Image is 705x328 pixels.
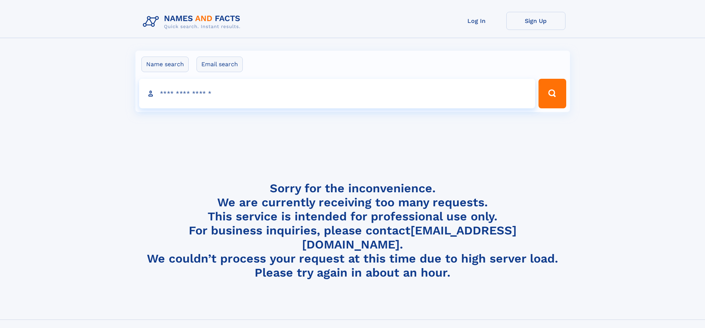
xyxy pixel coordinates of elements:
[447,12,506,30] a: Log In
[141,57,189,72] label: Name search
[538,79,566,108] button: Search Button
[139,79,536,108] input: search input
[140,12,246,32] img: Logo Names and Facts
[302,223,517,251] a: [EMAIL_ADDRESS][DOMAIN_NAME]
[506,12,565,30] a: Sign Up
[197,57,243,72] label: Email search
[140,181,565,280] h4: Sorry for the inconvenience. We are currently receiving too many requests. This service is intend...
